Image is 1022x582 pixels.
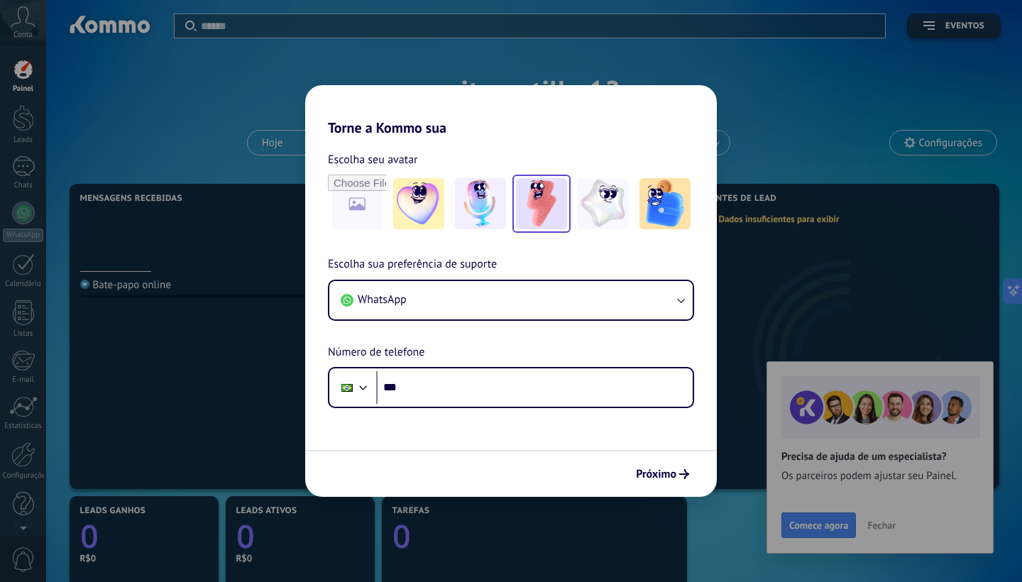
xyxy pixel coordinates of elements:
[305,85,717,136] h2: Torne a Kommo sua
[455,178,506,229] img: -2.jpeg
[358,292,407,307] span: WhatsApp
[636,469,676,479] span: Próximo
[334,373,361,402] div: Brazil: + 55
[630,462,696,486] button: Próximo
[328,150,418,169] span: Escolha seu avatar
[329,281,693,319] button: WhatsApp
[328,256,497,274] span: Escolha sua preferência de suporte
[516,178,567,229] img: -3.jpeg
[578,178,629,229] img: -4.jpeg
[393,178,444,229] img: -1.jpeg
[328,344,424,362] span: Número de telefone
[639,178,691,229] img: -5.jpeg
